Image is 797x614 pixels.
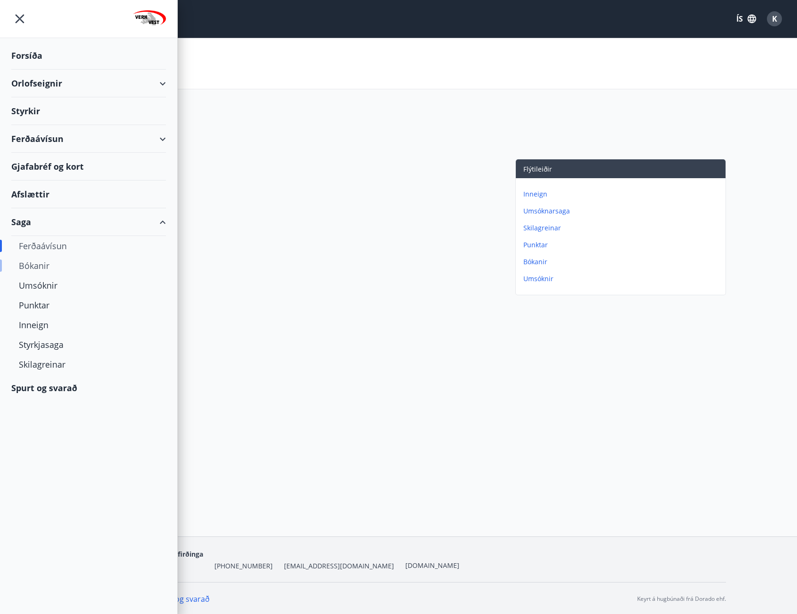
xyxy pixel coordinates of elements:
[19,256,158,276] div: Bókanir
[523,240,722,250] p: Punktar
[11,181,166,208] div: Afslættir
[133,10,166,29] img: union_logo
[523,206,722,216] p: Umsóknarsaga
[214,561,273,571] span: [PHONE_NUMBER]
[11,374,166,401] div: Spurt og svarað
[19,295,158,315] div: Punktar
[11,153,166,181] div: Gjafabréf og kort
[11,42,166,70] div: Forsíða
[763,8,786,30] button: K
[11,125,166,153] div: Ferðaávísun
[19,354,158,374] div: Skilagreinar
[284,561,394,571] span: [EMAIL_ADDRESS][DOMAIN_NAME]
[523,165,552,173] span: Flýtileiðir
[19,335,158,354] div: Styrkjasaga
[19,315,158,335] div: Inneign
[19,276,158,295] div: Umsóknir
[637,595,726,603] p: Keyrt á hugbúnaði frá Dorado ehf.
[731,10,761,27] button: ÍS
[11,97,166,125] div: Styrkir
[772,14,777,24] span: K
[523,257,722,267] p: Bókanir
[523,274,722,283] p: Umsóknir
[153,594,210,604] a: Spurt og svarað
[19,236,158,256] div: Ferðaávísun
[11,70,166,97] div: Orlofseignir
[11,10,28,27] button: menu
[523,223,722,233] p: Skilagreinar
[405,561,459,570] a: [DOMAIN_NAME]
[11,208,166,236] div: Saga
[523,189,722,199] p: Inneign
